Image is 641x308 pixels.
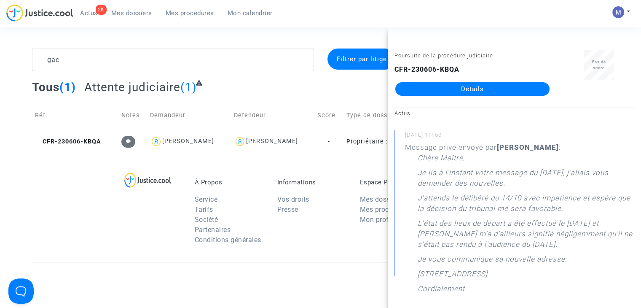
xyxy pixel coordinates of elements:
[180,80,197,94] span: (1)
[336,55,386,63] span: Filtrer par litige
[35,138,101,145] span: CFR-230606-KBQA
[228,9,273,17] span: Mon calendrier
[314,100,343,130] td: Score
[592,59,606,70] span: Pas de score
[277,178,347,186] p: Informations
[418,284,465,298] p: Cordialement
[277,195,309,203] a: Vos droits
[360,195,402,203] a: Mes dossiers
[105,7,159,19] a: Mes dossiers
[166,9,214,17] span: Mes procédures
[328,138,330,145] span: -
[418,153,465,168] p: Chère Maître,
[84,80,180,94] span: Attente judiciaire
[162,138,214,145] div: [PERSON_NAME]
[231,100,315,130] td: Defendeur
[195,195,218,203] a: Service
[195,205,213,213] a: Tarifs
[221,7,279,19] a: Mon calendrier
[497,143,559,151] b: [PERSON_NAME]
[418,269,488,284] p: [STREET_ADDRESS]
[612,6,624,18] img: AAcHTtesyyZjLYJxzrkRG5BOJsapQ6nO-85ChvdZAQ62n80C=s96-c
[118,100,147,130] td: Notes
[418,193,635,218] p: J'attends le délibéré du 14/10 avec impatience et espère que la décision du tribunal me sera favo...
[394,52,493,59] small: Poursuite de la procédure judiciaire
[124,173,171,188] img: logo-lg.svg
[343,130,445,153] td: Propriétaire : Loyers impayés/Charges impayées
[360,216,393,224] a: Mon profil
[111,9,152,17] span: Mes dossiers
[418,254,567,269] p: Je vous communique sa nouvelle adresse:
[360,205,410,213] a: Mes procédures
[394,65,459,73] b: CFR-230606-KBQA
[234,135,246,148] img: icon-user.svg
[195,178,265,186] p: À Propos
[159,7,221,19] a: Mes procédures
[418,168,635,193] p: Je lis à l'instant votre message du [DATE], j'allais vous demander des nouvelles.
[195,236,261,244] a: Conditions générales
[246,138,298,145] div: [PERSON_NAME]
[195,226,231,234] a: Partenaires
[277,205,298,213] a: Presse
[6,4,73,22] img: jc-logo.svg
[80,9,98,17] span: Actus
[150,135,162,148] img: icon-user.svg
[405,142,635,298] div: Message privé envoyé par :
[8,278,34,304] iframe: Help Scout Beacon - Open
[405,131,635,142] small: [DATE] 11h50
[195,216,218,224] a: Société
[418,218,635,254] p: L'état des lieux de départ a été effectué le [DATE] et [PERSON_NAME] m'a d'ailleurs signifié négl...
[73,7,105,19] a: 2KActus
[32,80,59,94] span: Tous
[360,178,430,186] p: Espace Personnel
[395,82,550,96] a: Détails
[394,110,410,116] small: Actus
[59,80,76,94] span: (1)
[32,100,118,130] td: Réf.
[147,100,231,130] td: Demandeur
[343,100,445,130] td: Type de dossier
[96,5,107,15] div: 2K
